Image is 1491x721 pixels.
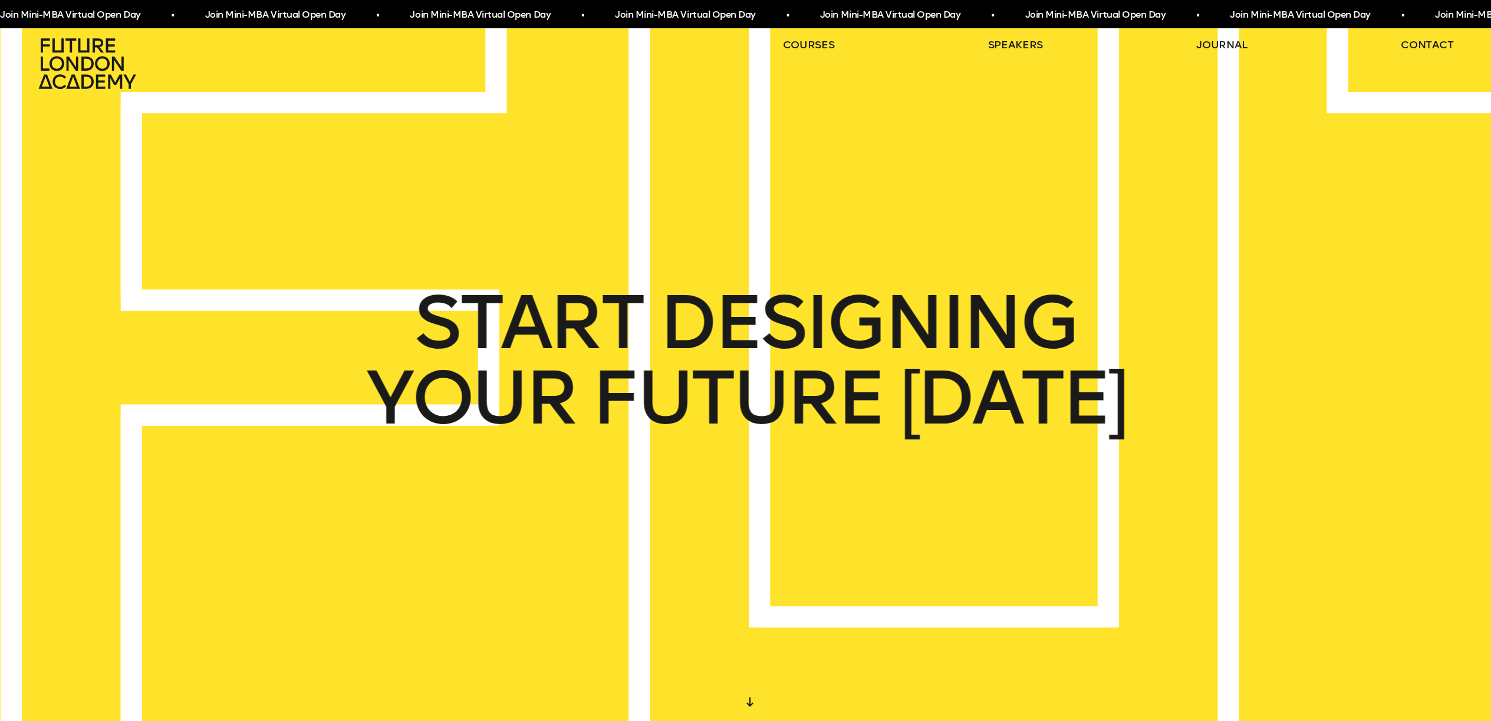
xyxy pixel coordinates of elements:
[171,5,174,26] span: •
[659,285,1077,360] span: DESIGNING
[899,360,1125,436] span: [DATE]
[591,360,883,436] span: FUTURE
[988,38,1043,52] a: speakers
[991,5,994,26] span: •
[581,5,584,26] span: •
[1196,38,1248,52] a: journal
[1401,5,1404,26] span: •
[414,285,642,360] span: START
[1401,38,1454,52] a: contact
[783,38,835,52] a: courses
[366,360,575,436] span: YOUR
[376,5,379,26] span: •
[1196,5,1199,26] span: •
[786,5,789,26] span: •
